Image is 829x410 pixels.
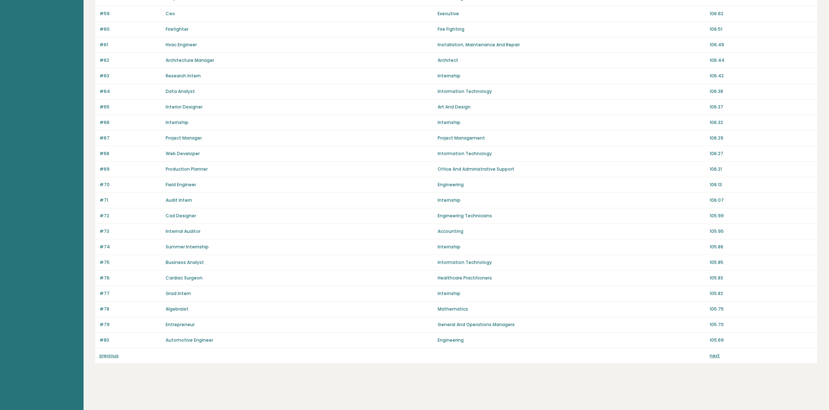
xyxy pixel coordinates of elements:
[166,275,203,281] a: Cardiac Surgeon
[99,73,161,79] p: #63
[710,337,813,343] p: 105.69
[99,26,161,33] p: #60
[438,88,705,95] p: Information Technology
[438,57,705,64] p: Architect
[99,321,161,328] p: #79
[438,290,705,297] p: Internship
[166,119,188,125] a: Internship
[438,259,705,266] p: Information Technology
[710,197,813,204] p: 106.07
[710,73,813,79] p: 106.42
[166,259,204,265] a: Business Analyst
[166,10,175,17] a: Ceo
[99,213,161,219] p: #72
[710,228,813,235] p: 105.95
[166,290,191,296] a: Grad Intern
[438,26,705,33] p: Fire Fighting
[710,57,813,64] p: 106.44
[438,150,705,157] p: Information Technology
[710,244,813,250] p: 105.86
[99,244,161,250] p: #74
[438,181,705,188] p: Engineering
[710,306,813,312] p: 105.75
[438,244,705,250] p: Internship
[99,10,161,17] p: #59
[166,73,201,79] a: Research Intern
[710,150,813,157] p: 106.27
[166,150,200,157] a: Web Developer
[166,42,197,48] a: Hvac Engineer
[166,135,202,141] a: Project Manager
[166,337,213,343] a: Automotive Engineer
[438,10,705,17] p: Executive
[99,259,161,266] p: #75
[710,135,813,141] p: 106.29
[710,26,813,33] p: 106.51
[99,353,119,359] a: previous
[166,228,200,234] a: Internal Auditor
[99,104,161,110] p: #65
[710,88,813,95] p: 106.38
[166,306,188,312] a: Algebraist
[438,166,705,172] p: Office And Administrative Support
[166,57,214,63] a: Architecture Manager
[710,104,813,110] p: 106.37
[99,290,161,297] p: #77
[99,57,161,64] p: #62
[99,228,161,235] p: #73
[166,26,188,32] a: Firefighter
[710,213,813,219] p: 105.99
[99,197,161,204] p: #71
[438,337,705,343] p: Engineering
[166,104,203,110] a: Interior Designer
[99,119,161,126] p: #66
[99,88,161,95] p: #64
[710,181,813,188] p: 106.13
[438,275,705,281] p: Healthcare Practitioners
[438,197,705,204] p: Internship
[438,321,705,328] p: General And Operations Managers
[166,166,208,172] a: Production Planner
[710,42,813,48] p: 106.49
[438,213,705,219] p: Engineering Technicians
[710,321,813,328] p: 105.70
[438,306,705,312] p: Mathematics
[99,306,161,312] p: #78
[99,181,161,188] p: #70
[99,166,161,172] p: #69
[99,150,161,157] p: #68
[166,88,195,94] a: Data Analyst
[99,275,161,281] p: #76
[710,290,813,297] p: 105.82
[710,119,813,126] p: 106.32
[438,135,705,141] p: Project Management
[710,353,720,359] a: next
[438,104,705,110] p: Art And Design
[438,73,705,79] p: Internship
[438,42,705,48] p: Installation, Maintenance And Repair
[99,42,161,48] p: #61
[99,337,161,343] p: #80
[99,135,161,141] p: #67
[710,10,813,17] p: 106.62
[166,213,196,219] a: Cad Designer
[438,228,705,235] p: Accounting
[710,259,813,266] p: 105.85
[166,197,192,203] a: Audit Intern
[710,275,813,281] p: 105.83
[166,321,195,328] a: Entrepreneur
[438,119,705,126] p: Internship
[710,166,813,172] p: 106.21
[166,181,196,188] a: Field Engineer
[166,244,209,250] a: Summer Internship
